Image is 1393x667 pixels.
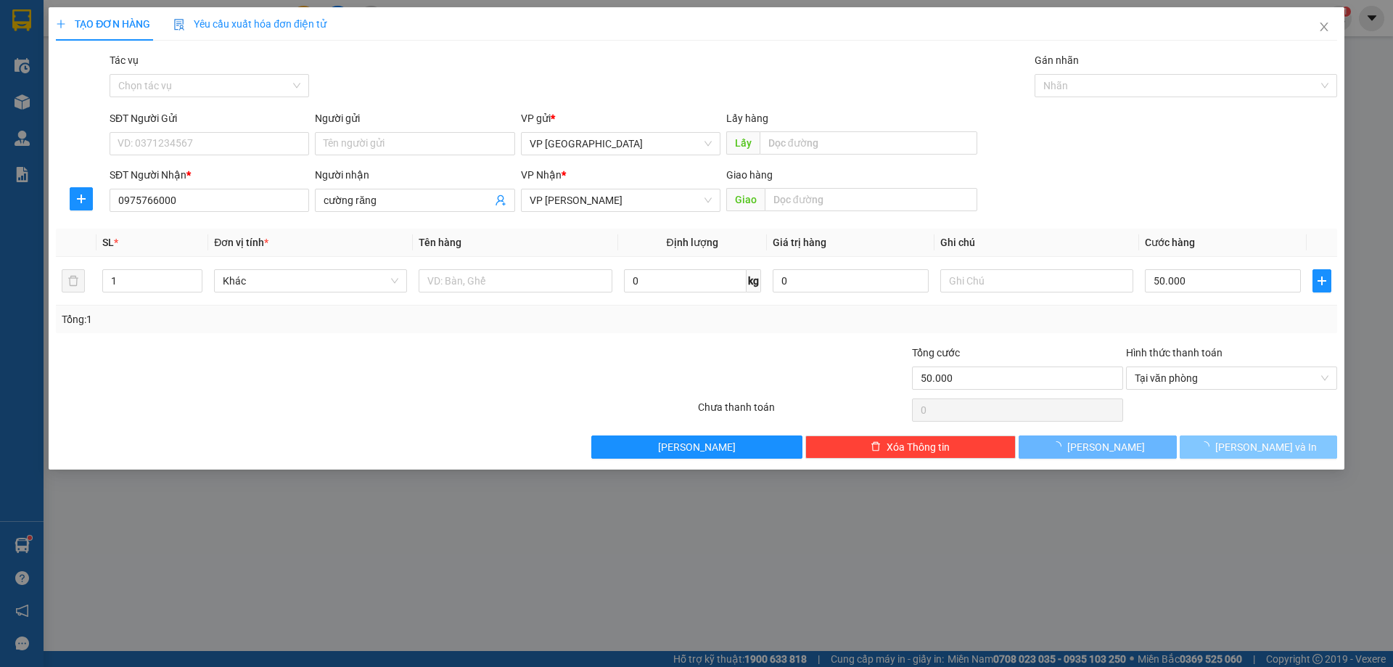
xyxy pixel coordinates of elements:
[1035,54,1079,66] label: Gán nhãn
[315,110,514,126] div: Người gửi
[1215,439,1317,455] span: [PERSON_NAME] và In
[871,441,881,453] span: delete
[56,18,150,30] span: TẠO ĐƠN HÀNG
[1145,237,1195,248] span: Cước hàng
[70,193,92,205] span: plus
[173,18,326,30] span: Yêu cầu xuất hóa đơn điện tử
[726,131,760,155] span: Lấy
[1318,21,1330,33] span: close
[419,237,461,248] span: Tên hàng
[521,110,720,126] div: VP gửi
[1304,7,1344,48] button: Close
[495,195,506,206] span: user-add
[110,54,139,66] label: Tác vụ
[173,19,185,30] img: icon
[1313,275,1331,287] span: plus
[315,167,514,183] div: Người nhận
[110,167,309,183] div: SĐT Người Nhận
[214,237,268,248] span: Đơn vị tính
[62,269,85,292] button: delete
[912,347,960,359] span: Tổng cước
[934,229,1139,257] th: Ghi chú
[696,399,911,425] div: Chưa thanh toán
[667,237,718,248] span: Định lượng
[773,237,826,248] span: Giá trị hàng
[1135,367,1328,389] span: Tại văn phòng
[940,269,1133,292] input: Ghi Chú
[530,133,712,155] span: VP HÀ NỘI
[765,188,977,211] input: Dọc đường
[1019,435,1176,459] button: [PERSON_NAME]
[805,435,1016,459] button: deleteXóa Thông tin
[70,187,93,210] button: plus
[887,439,950,455] span: Xóa Thông tin
[726,169,773,181] span: Giao hàng
[773,269,929,292] input: 0
[591,435,802,459] button: [PERSON_NAME]
[760,131,977,155] input: Dọc đường
[1067,439,1145,455] span: [PERSON_NAME]
[1180,435,1337,459] button: [PERSON_NAME] và In
[56,19,66,29] span: plus
[1199,441,1215,451] span: loading
[1051,441,1067,451] span: loading
[726,188,765,211] span: Giao
[419,269,612,292] input: VD: Bàn, Ghế
[747,269,761,292] span: kg
[530,189,712,211] span: VP MỘC CHÂU
[1312,269,1331,292] button: plus
[726,112,768,124] span: Lấy hàng
[102,237,114,248] span: SL
[1126,347,1223,359] label: Hình thức thanh toán
[223,270,398,292] span: Khác
[658,439,736,455] span: [PERSON_NAME]
[110,110,309,126] div: SĐT Người Gửi
[62,311,538,327] div: Tổng: 1
[521,169,562,181] span: VP Nhận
